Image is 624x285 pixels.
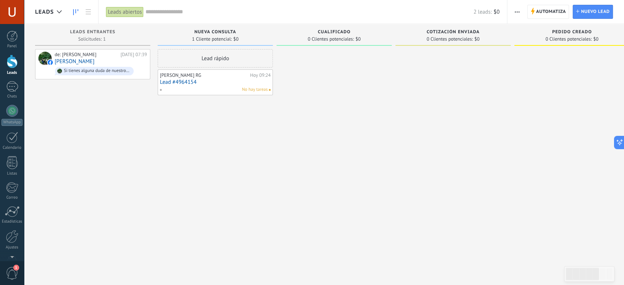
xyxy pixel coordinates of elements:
[69,5,82,19] a: Leads
[1,195,23,200] div: Correo
[399,30,507,36] div: Cotización enviada
[158,49,273,68] div: Lead rápido
[1,44,23,49] div: Panel
[1,219,23,224] div: Estadísticas
[160,72,248,78] div: [PERSON_NAME] RG
[55,58,95,65] a: [PERSON_NAME]
[494,8,500,16] span: $0
[1,94,23,99] div: Chats
[192,37,232,41] span: 1 Cliente potencial:
[120,52,147,58] div: [DATE] 07:39
[308,37,354,41] span: 0 Clientes potenciales:
[70,30,116,35] span: Leads Entrantes
[35,8,54,16] span: Leads
[1,245,23,250] div: Ajustes
[1,119,23,126] div: WhatsApp
[1,71,23,75] div: Leads
[512,5,522,19] button: Más
[474,37,480,41] span: $0
[194,30,236,35] span: Nueva consulta
[106,7,144,17] div: Leads abiertos
[573,5,613,19] a: Nuevo lead
[242,86,268,93] span: No hay tareas
[473,8,491,16] span: 2 leads:
[161,30,269,36] div: Nueva consulta
[1,145,23,150] div: Calendario
[13,265,19,271] span: 1
[250,72,271,78] div: Hoy 09:24
[552,30,592,35] span: Pedido creado
[64,68,130,73] div: Si tienes alguna duda de nuestro catalogo házmelo saber y con mucho gusto te puedo apoyar. ¿Te gu...
[233,37,239,41] span: $0
[55,52,118,58] div: de: [PERSON_NAME]
[38,52,52,65] div: Garcia Criss
[581,5,610,18] span: Nuevo lead
[280,30,388,36] div: Cualificado
[318,30,351,35] span: Cualificado
[426,30,480,35] span: Cotización enviada
[160,79,271,85] a: Lead #4964154
[1,171,23,176] div: Listas
[78,37,106,41] span: Solicitudes: 1
[426,37,473,41] span: 0 Clientes potenciales:
[82,5,95,19] a: Lista
[39,30,147,36] div: Leads Entrantes
[48,60,53,65] img: facebook-sm.svg
[269,89,271,91] span: No hay nada asignado
[356,37,361,41] span: $0
[545,37,592,41] span: 0 Clientes potenciales:
[536,5,566,18] span: Automatiza
[593,37,599,41] span: $0
[527,5,569,19] a: Automatiza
